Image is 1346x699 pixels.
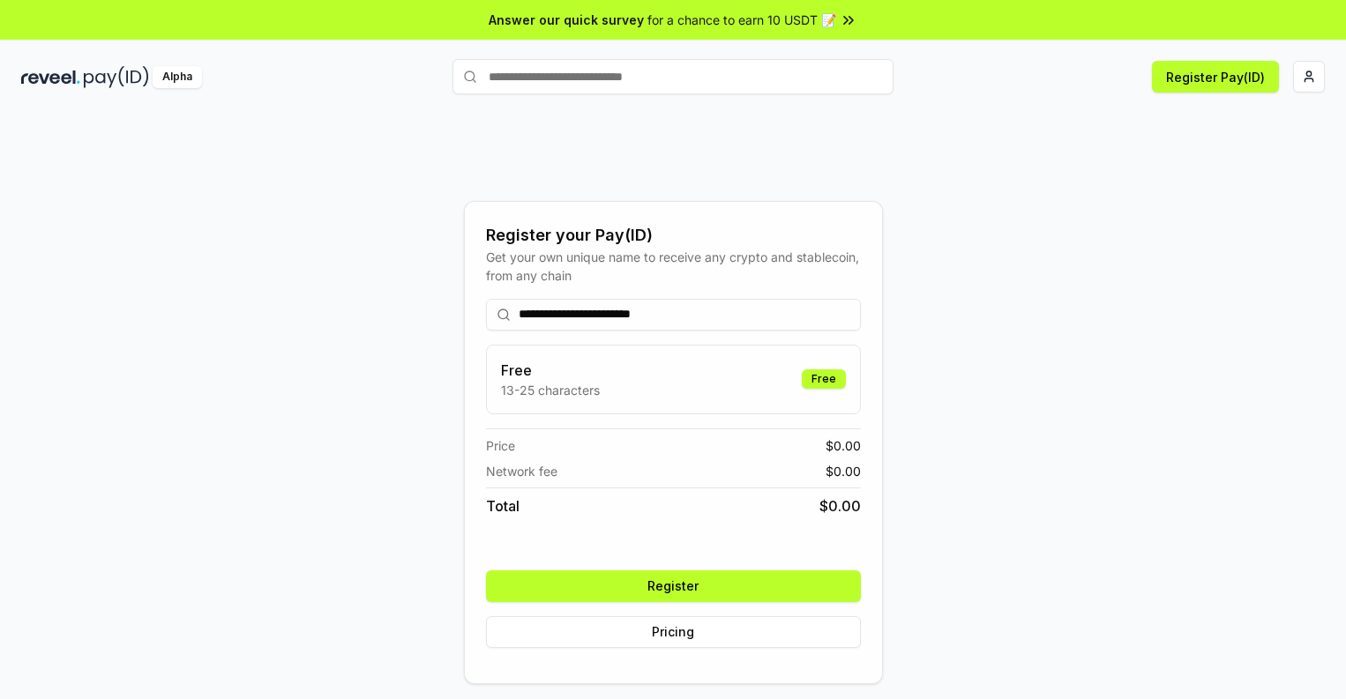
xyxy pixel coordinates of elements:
[826,436,861,455] span: $ 0.00
[802,369,846,389] div: Free
[486,616,861,648] button: Pricing
[819,495,861,517] span: $ 0.00
[486,462,557,480] span: Network fee
[486,570,861,602] button: Register
[21,66,80,88] img: reveel_dark
[489,11,644,29] span: Answer our quick survey
[84,66,149,88] img: pay_id
[486,495,520,517] span: Total
[501,360,600,381] h3: Free
[1152,61,1279,93] button: Register Pay(ID)
[486,248,861,285] div: Get your own unique name to receive any crypto and stablecoin, from any chain
[486,436,515,455] span: Price
[153,66,202,88] div: Alpha
[501,381,600,399] p: 13-25 characters
[826,462,861,480] span: $ 0.00
[486,223,861,248] div: Register your Pay(ID)
[647,11,836,29] span: for a chance to earn 10 USDT 📝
